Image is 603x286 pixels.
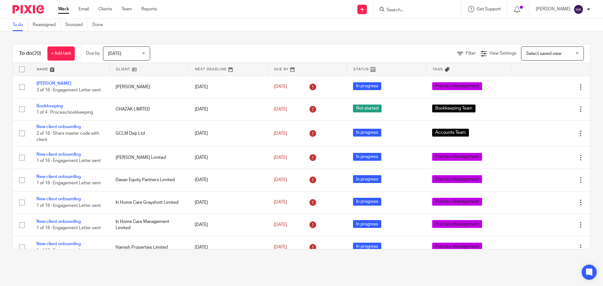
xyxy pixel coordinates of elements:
span: Tags [432,67,443,71]
td: [DATE] [188,146,268,169]
td: In Home Care Management Limited [109,214,188,236]
span: Bookkeeping Team [432,105,475,112]
td: GCLM Dep Ltd [109,121,188,146]
a: To do [13,19,28,31]
td: [DATE] [188,191,268,213]
a: Reports [141,6,157,12]
img: Pixie [13,5,44,13]
span: In progress [353,243,381,251]
td: [DATE] [188,169,268,191]
span: Select saved view [526,51,561,56]
a: New client onboarding [36,242,81,246]
td: In Home Care Grayshott Limited [109,191,188,213]
img: svg%3E [573,4,584,14]
a: Work [58,6,69,12]
span: Filter [466,51,476,56]
span: Practice Management [432,198,482,206]
td: [DATE] [188,98,268,120]
a: Done [92,19,108,31]
td: [PERSON_NAME] [109,76,188,98]
td: [DATE] [188,76,268,98]
span: In progress [353,175,381,183]
span: 1 of 16 · Engagement Letter sent [36,248,101,253]
p: Due by [86,50,100,57]
a: Snoozed [65,19,88,31]
span: 1 of 16 · Engagement Letter sent [36,159,101,163]
span: In progress [353,82,381,90]
span: 1 of 16 · Engagement Letter sent [36,226,101,230]
td: [PERSON_NAME] Limited [109,146,188,169]
input: Search [386,8,443,13]
a: + Add task [47,46,75,61]
td: [DATE] [188,236,268,258]
span: [DATE] [274,200,287,205]
a: Team [122,6,132,12]
span: In progress [353,198,381,206]
td: [DATE] [188,121,268,146]
span: [DATE] [274,107,287,111]
td: Dasan Equity Partners Limited [109,169,188,191]
h1: To do [19,50,41,57]
span: [DATE] [274,85,287,89]
span: [DATE] [274,131,287,136]
span: Practice Management [432,243,482,251]
span: In progress [353,129,381,137]
span: Practice Management [432,153,482,161]
p: [PERSON_NAME] [536,6,570,12]
span: [DATE] [108,51,121,56]
a: [PERSON_NAME] [36,81,71,86]
a: New client onboarding [36,197,81,201]
a: New client onboarding [36,152,81,157]
span: [DATE] [274,245,287,250]
span: 1 of 4 · Process bookkeeping [36,110,93,115]
span: [DATE] [274,178,287,182]
a: New client onboarding [36,219,81,224]
span: View Settings [489,51,516,56]
td: [DATE] [188,214,268,236]
span: Accounts Team [432,129,469,137]
a: New client onboarding [36,125,81,129]
span: 1 of 16 · Engagement Letter sent [36,181,101,186]
td: CHAZAK LIMITED [109,98,188,120]
a: Clients [98,6,112,12]
td: Hamish Properties Limited [109,236,188,258]
a: Reassigned [33,19,61,31]
span: Practice Management [432,82,482,90]
span: [DATE] [274,223,287,227]
span: (29) [32,51,41,56]
span: 1 of 16 · Engagement Letter sent [36,203,101,208]
span: Practice Management [432,220,482,228]
span: [DATE] [274,155,287,160]
span: 2 of 16 · Share master code with client [36,131,99,142]
span: In progress [353,220,381,228]
a: Email [79,6,89,12]
a: New client onboarding [36,175,81,179]
span: 3 of 16 · Engagement Letter sent [36,88,101,92]
span: Practice Management [432,175,482,183]
span: In progress [353,153,381,161]
span: Get Support [477,7,501,11]
span: Not started [353,105,382,112]
a: Bookkeeping [36,104,63,108]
